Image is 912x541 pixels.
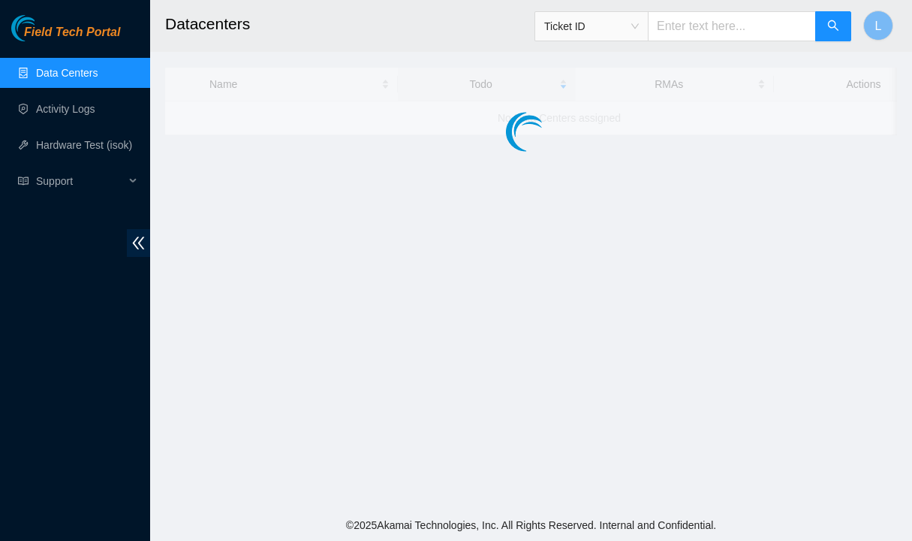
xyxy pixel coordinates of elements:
[11,27,120,47] a: Akamai TechnologiesField Tech Portal
[875,17,882,35] span: L
[36,67,98,79] a: Data Centers
[36,103,95,115] a: Activity Logs
[24,26,120,40] span: Field Tech Portal
[36,139,132,151] a: Hardware Test (isok)
[827,20,839,34] span: search
[18,176,29,186] span: read
[815,11,851,41] button: search
[11,15,76,41] img: Akamai Technologies
[544,15,639,38] span: Ticket ID
[36,166,125,196] span: Support
[648,11,816,41] input: Enter text here...
[150,509,912,541] footer: © 2025 Akamai Technologies, Inc. All Rights Reserved. Internal and Confidential.
[863,11,893,41] button: L
[127,229,150,257] span: double-left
